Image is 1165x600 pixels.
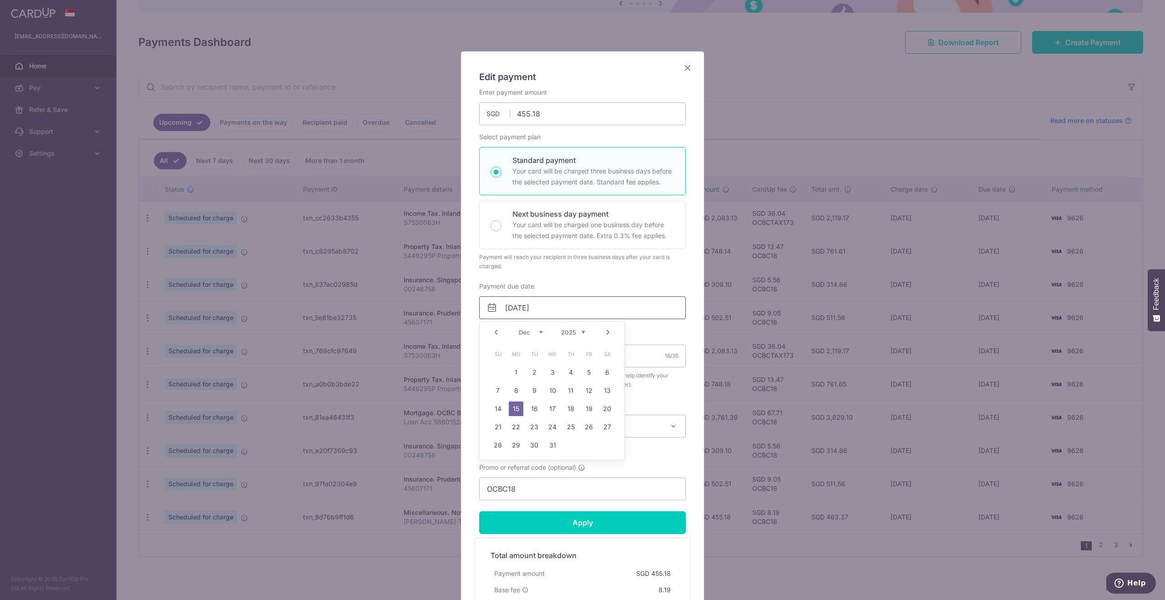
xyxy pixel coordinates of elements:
div: SGD 455.18 [633,565,674,582]
p: Next business day payment [512,208,674,219]
label: Enter payment amount [479,88,547,97]
span: Saturday [600,347,614,361]
a: 17 [545,402,560,416]
input: DD / MM / YYYY [479,296,686,319]
a: 5 [582,365,596,380]
a: 31 [545,438,560,453]
label: Payment due date [479,282,534,291]
a: 20 [600,402,614,416]
a: 28 [491,438,505,453]
a: 30 [527,438,542,453]
div: 16/35 [665,351,679,361]
a: 23 [527,420,542,434]
a: 7 [491,383,505,398]
p: Standard payment [512,155,674,166]
div: Payment amount [491,565,548,582]
a: 21 [491,420,505,434]
a: 1 [509,365,523,380]
a: 22 [509,420,523,434]
span: Monday [509,347,523,361]
label: Select payment plan [479,132,541,142]
button: Close [682,62,693,73]
a: 16 [527,402,542,416]
a: 2 [527,365,542,380]
button: Feedback - Show survey [1148,269,1165,331]
span: Sunday [491,347,505,361]
a: 12 [582,383,596,398]
a: 19 [582,402,596,416]
a: 14 [491,402,505,416]
a: 10 [545,383,560,398]
a: 9 [527,383,542,398]
h5: Total amount breakdown [491,550,674,561]
a: 27 [600,420,614,434]
a: 13 [600,383,614,398]
input: 0.00 [479,102,686,125]
a: Next [603,327,613,338]
p: Your card will be charged three business days before the selected payment date. Standard fee appl... [512,166,674,188]
input: Apply [479,511,686,534]
a: 18 [563,402,578,416]
a: 8 [509,383,523,398]
div: Payment will reach your recipient in three business days after your card is charged. [479,253,686,271]
span: Thursday [563,347,578,361]
a: Prev [491,327,501,338]
div: 8.19 [655,582,674,598]
a: 11 [563,383,578,398]
a: 25 [563,420,578,434]
span: SGD [486,109,510,118]
span: Tuesday [527,347,542,361]
span: Promo or referral code (optional) [479,463,576,472]
h5: Edit payment [479,70,686,84]
a: 24 [545,420,560,434]
iframe: Opens a widget where you can find more information [1106,573,1156,595]
p: Your card will be charged one business day before the selected payment date. Extra 0.3% fee applies. [512,219,674,241]
a: 4 [563,365,578,380]
span: Feedback [1152,278,1160,310]
span: Friday [582,347,596,361]
a: 3 [545,365,560,380]
span: Wednesday [545,347,560,361]
a: 26 [582,420,596,434]
a: 15 [509,402,523,416]
a: 29 [509,438,523,453]
a: 6 [600,365,614,380]
span: Base fee [494,585,520,595]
